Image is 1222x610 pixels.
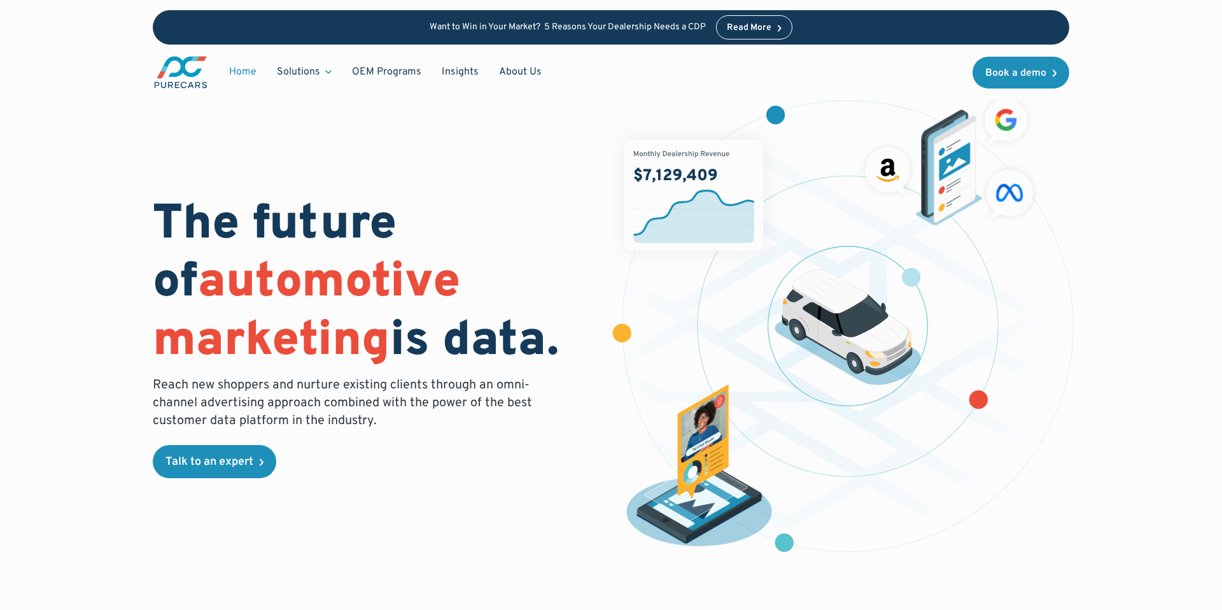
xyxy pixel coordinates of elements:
[973,57,1069,89] a: Book a demo
[153,55,209,90] a: main
[219,60,267,84] a: Home
[153,445,276,478] a: Talk to an expert
[624,140,763,251] img: chart showing monthly dealership revenue of $7m
[489,60,552,84] a: About Us
[153,55,209,90] img: purecars logo
[430,22,706,33] p: Want to Win in Your Market? 5 Reasons Your Dealership Needs a CDP
[985,68,1046,78] div: Book a demo
[859,92,1040,225] img: ads on social media and advertising partners
[432,60,489,84] a: Insights
[267,60,342,84] div: Solutions
[153,253,460,372] span: automotive marketing
[153,197,596,371] h1: The future of is data.
[165,457,253,468] div: Talk to an expert
[775,269,921,385] img: illustration of a vehicle
[727,24,771,32] div: Read More
[277,65,320,79] div: Solutions
[342,60,432,84] a: OEM Programs
[716,15,792,39] a: Read More
[615,385,782,551] img: persona of a buyer
[153,376,540,430] p: Reach new shoppers and nurture existing clients through an omni-channel advertising approach comb...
